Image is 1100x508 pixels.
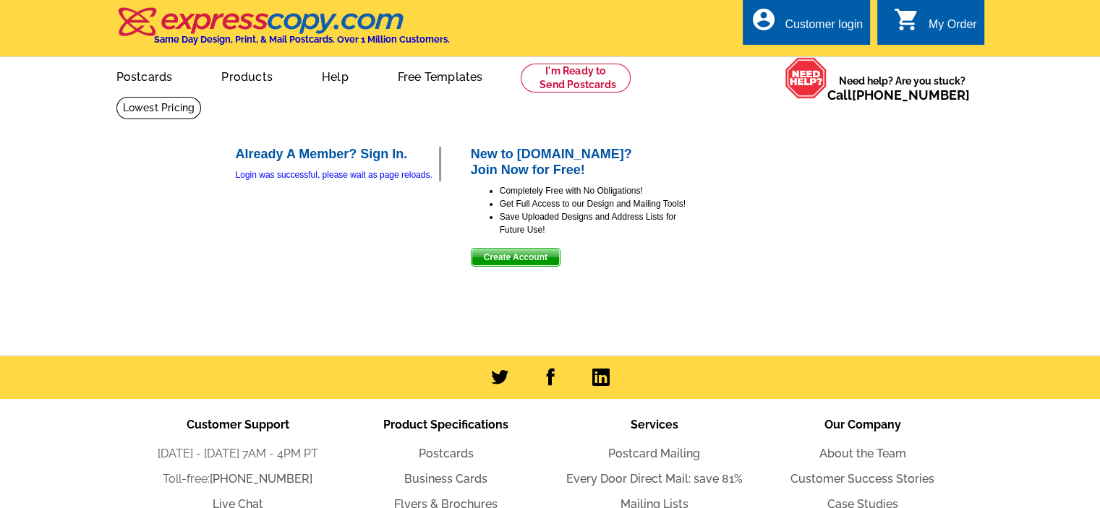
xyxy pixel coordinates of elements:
h2: New to [DOMAIN_NAME]? Join Now for Free! [471,147,688,178]
h4: Same Day Design, Print, & Mail Postcards. Over 1 Million Customers. [154,34,450,45]
a: Customer Success Stories [790,472,934,486]
div: Login was successful, please wait as page reloads. [236,168,439,181]
h2: Already A Member? Sign In. [236,147,439,163]
a: Every Door Direct Mail: save 81% [566,472,743,486]
div: Customer login [785,18,863,38]
span: Product Specifications [383,418,508,431]
a: Postcards [93,59,196,92]
button: Create Account [471,248,560,267]
a: Help [299,59,372,92]
li: Get Full Access to our Design and Mailing Tools! [500,197,688,210]
i: shopping_cart [894,7,920,33]
span: Call [827,87,970,103]
a: Business Cards [404,472,487,486]
a: Postcard Mailing [608,447,700,460]
span: Need help? Are you stuck? [827,74,977,103]
a: shopping_cart My Order [894,16,977,34]
i: account_circle [750,7,776,33]
span: Services [631,418,678,431]
span: Customer Support [187,418,289,431]
a: [PHONE_NUMBER] [210,472,312,486]
span: Create Account [472,249,560,266]
a: Products [198,59,296,92]
li: Toll-free: [134,470,342,488]
li: Save Uploaded Designs and Address Lists for Future Use! [500,210,688,236]
a: Postcards [419,447,474,460]
a: Same Day Design, Print, & Mail Postcards. Over 1 Million Customers. [116,17,450,45]
a: Free Templates [375,59,506,92]
iframe: LiveChat chat widget [811,172,1100,508]
li: Completely Free with No Obligations! [500,184,688,197]
div: My Order [929,18,977,38]
li: [DATE] - [DATE] 7AM - 4PM PT [134,445,342,462]
img: help [785,57,827,99]
a: account_circle Customer login [750,16,863,34]
a: [PHONE_NUMBER] [852,87,970,103]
